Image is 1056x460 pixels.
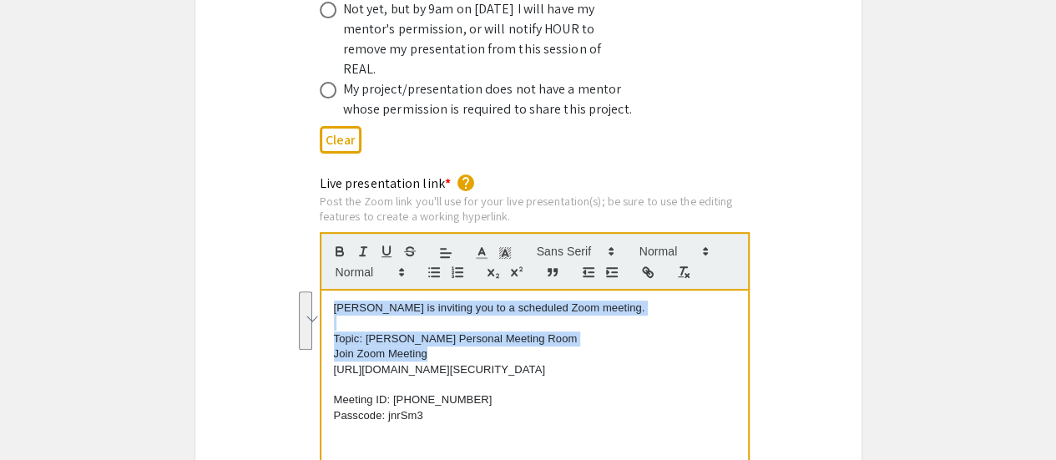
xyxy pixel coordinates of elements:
[343,79,635,119] div: My project/presentation does not have a mentor whose permission is required to share this project.
[334,346,735,361] p: Join Zoom Meeting
[320,174,451,192] mat-label: Live presentation link
[334,362,735,377] p: [URL][DOMAIN_NAME][SECURITY_DATA]
[13,385,71,447] iframe: Chat
[320,194,750,223] div: Post the Zoom link you'll use for your live presentation(s); be sure to use the editing features ...
[320,126,361,154] button: Clear
[334,301,735,316] p: [PERSON_NAME] is inviting you to a scheduled Zoom meeting.
[334,408,735,423] p: Passcode: jnrSm3
[456,173,476,193] mat-icon: help
[334,392,735,407] p: Meeting ID: [PHONE_NUMBER]
[334,331,735,346] p: Topic: [PERSON_NAME] Personal Meeting Room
